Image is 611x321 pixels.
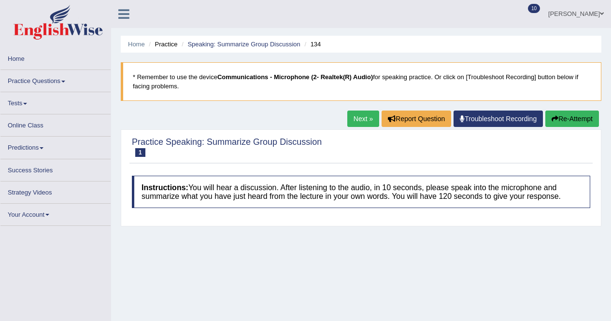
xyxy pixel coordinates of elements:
[0,204,111,223] a: Your Account
[302,40,321,49] li: 134
[132,138,322,157] h2: Practice Speaking: Summarize Group Discussion
[0,114,111,133] a: Online Class
[128,41,145,48] a: Home
[454,111,543,127] a: Troubleshoot Recording
[528,4,540,13] span: 10
[121,62,601,101] blockquote: * Remember to use the device for speaking practice. Or click on [Troubleshoot Recording] button b...
[217,73,373,81] b: Communications - Microphone (2- Realtek(R) Audio)
[545,111,599,127] button: Re-Attempt
[0,92,111,111] a: Tests
[0,70,111,89] a: Practice Questions
[187,41,300,48] a: Speaking: Summarize Group Discussion
[347,111,379,127] a: Next »
[135,148,145,157] span: 1
[132,176,590,208] h4: You will hear a discussion. After listening to the audio, in 10 seconds, please speak into the mi...
[0,48,111,67] a: Home
[382,111,451,127] button: Report Question
[0,181,111,200] a: Strategy Videos
[0,137,111,155] a: Predictions
[146,40,177,49] li: Practice
[142,183,188,192] b: Instructions:
[0,159,111,178] a: Success Stories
